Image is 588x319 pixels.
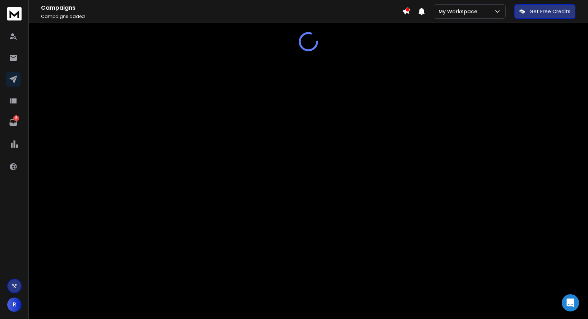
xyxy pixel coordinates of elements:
[41,4,402,12] h1: Campaigns
[562,294,579,311] div: Open Intercom Messenger
[7,7,22,20] img: logo
[13,115,19,121] p: 8
[7,297,22,312] button: R
[41,14,402,19] p: Campaigns added
[438,8,480,15] p: My Workspace
[529,8,570,15] p: Get Free Credits
[6,115,20,130] a: 8
[514,4,575,19] button: Get Free Credits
